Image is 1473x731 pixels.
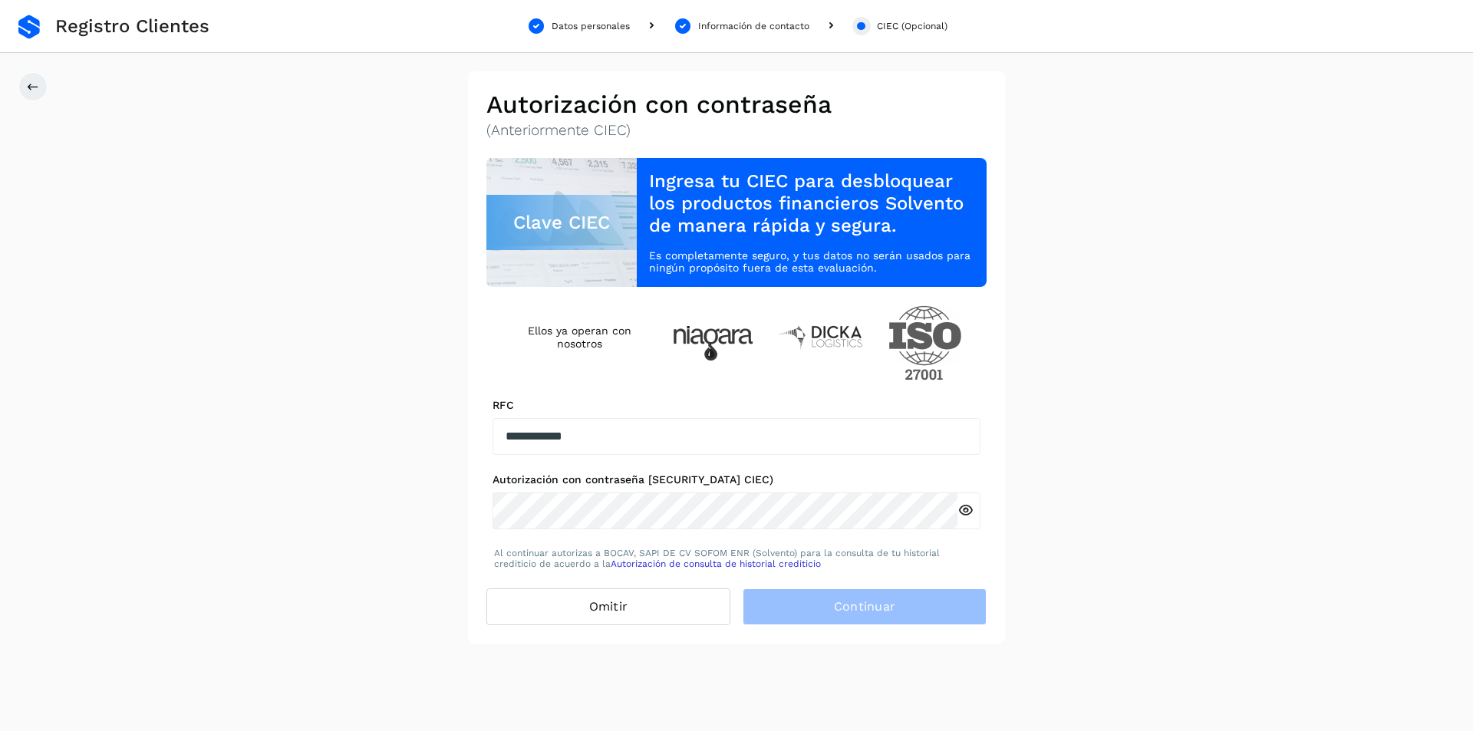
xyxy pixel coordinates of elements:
span: Omitir [589,598,628,615]
h4: Ellos ya operan con nosotros [511,324,648,351]
img: ISO [888,305,962,380]
span: Continuar [834,598,896,615]
a: Autorización de consulta de historial crediticio [611,558,821,569]
button: Omitir [486,588,730,625]
h2: Autorización con contraseña [486,90,987,119]
p: Al continuar autorizas a BOCAV, SAPI DE CV SOFOM ENR (Solvento) para la consulta de tu historial ... [494,548,979,570]
div: Información de contacto [698,19,809,33]
div: Clave CIEC [486,195,637,250]
h3: Ingresa tu CIEC para desbloquear los productos financieros Solvento de manera rápida y segura. [649,170,974,236]
div: Datos personales [552,19,630,33]
span: Registro Clientes [55,15,209,38]
label: Autorización con contraseña [SECURITY_DATA] CIEC) [493,473,980,486]
div: CIEC (Opcional) [877,19,947,33]
p: Es completamente seguro, y tus datos no serán usados para ningún propósito fuera de esta evaluación. [649,249,974,275]
img: Niagara [673,326,753,361]
button: Continuar [743,588,987,625]
img: Dicka logistics [778,324,864,350]
label: RFC [493,399,980,412]
p: (Anteriormente CIEC) [486,122,987,140]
